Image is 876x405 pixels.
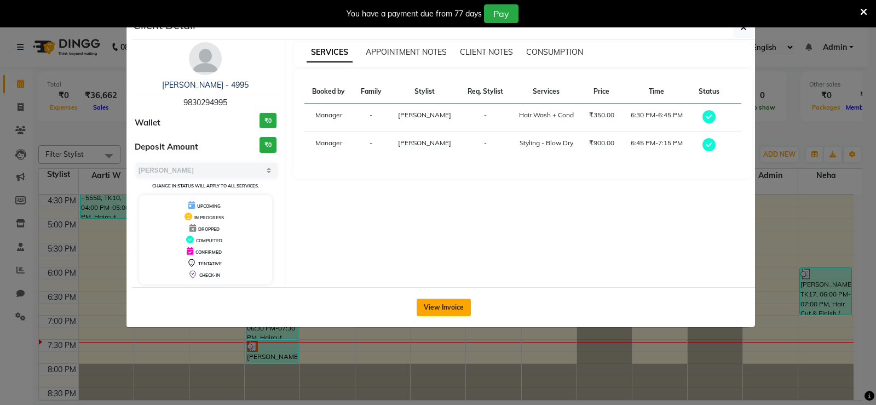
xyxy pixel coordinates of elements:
[518,110,575,120] div: Hair Wash + Cond
[622,104,691,132] td: 6:30 PM-6:45 PM
[588,138,615,148] div: ₹900.00
[588,110,615,120] div: ₹350.00
[260,113,276,129] h3: ₹0
[353,80,389,104] th: Family
[484,4,518,23] button: Pay
[526,47,583,57] span: CONSUMPTION
[518,138,575,148] div: Styling - Blow Dry
[511,80,581,104] th: Services
[389,80,460,104] th: Stylist
[398,111,451,119] span: [PERSON_NAME]
[459,80,511,104] th: Req. Stylist
[398,139,451,147] span: [PERSON_NAME]
[304,132,353,159] td: Manager
[196,238,222,243] span: COMPLETED
[353,132,389,159] td: -
[417,299,471,316] button: View Invoice
[459,104,511,132] td: -
[260,137,276,153] h3: ₹0
[189,42,222,75] img: avatar
[195,249,222,255] span: CONFIRMED
[198,261,222,266] span: TENTATIVE
[198,226,220,232] span: DROPPED
[366,47,447,57] span: APPOINTMENT NOTES
[307,43,353,62] span: SERVICES
[622,80,691,104] th: Time
[459,132,511,159] td: -
[347,8,482,20] div: You have a payment due from 77 days
[199,272,220,278] span: CHECK-IN
[194,215,224,220] span: IN PROGRESS
[197,203,221,209] span: UPCOMING
[581,80,622,104] th: Price
[183,98,227,107] span: 9830294995
[622,132,691,159] td: 6:45 PM-7:15 PM
[135,117,160,129] span: Wallet
[162,80,249,90] a: [PERSON_NAME] - 4995
[691,80,728,104] th: Status
[135,141,198,153] span: Deposit Amount
[353,104,389,132] td: -
[304,80,353,104] th: Booked by
[304,104,353,132] td: Manager
[460,47,513,57] span: CLIENT NOTES
[152,183,259,189] small: Change in status will apply to all services.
